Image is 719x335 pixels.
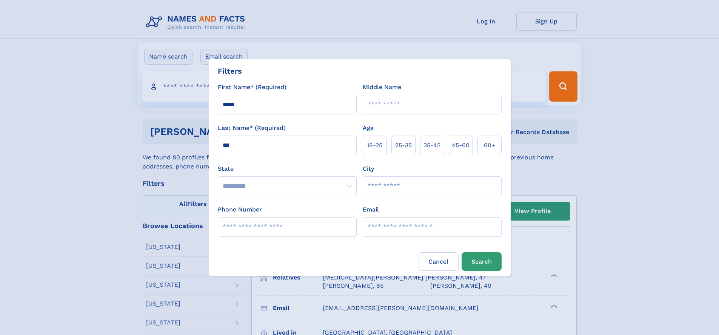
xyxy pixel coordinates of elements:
span: 60+ [484,141,495,150]
label: State [218,164,357,173]
label: Phone Number [218,205,262,214]
div: Filters [218,65,242,77]
label: Email [363,205,379,214]
label: City [363,164,374,173]
label: Cancel [419,252,459,271]
button: Search [462,252,502,271]
label: Middle Name [363,83,401,92]
span: 25‑35 [395,141,412,150]
span: 35‑45 [423,141,440,150]
span: 18‑25 [367,141,382,150]
span: 45‑60 [452,141,470,150]
label: Age [363,124,374,133]
label: Last Name* (Required) [218,124,286,133]
label: First Name* (Required) [218,83,286,92]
